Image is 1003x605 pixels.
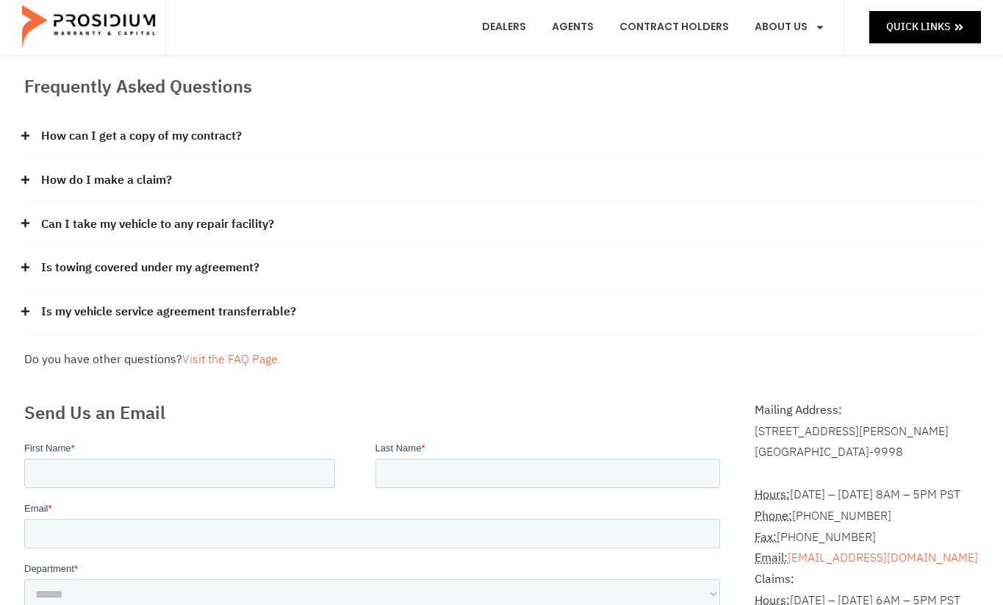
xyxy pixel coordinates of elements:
a: How can I get a copy of my contract? [41,126,242,147]
strong: Fax: [755,529,777,546]
div: [GEOGRAPHIC_DATA]-9998 [755,442,979,463]
a: Is towing covered under my agreement? [41,257,259,279]
div: How do I make a claim? [24,159,979,203]
strong: Hours: [755,486,790,504]
div: How can I get a copy of my contract? [24,115,979,159]
strong: Phone: [755,507,792,525]
span: Quick Links [886,18,950,36]
a: Is my vehicle service agreement transferrable? [41,301,296,323]
div: Do you have other questions? [24,349,979,370]
div: Is towing covered under my agreement? [24,246,979,290]
abbr: Phone Number [755,507,792,525]
a: How do I make a claim? [41,170,172,191]
b: Mailing Address: [755,401,842,419]
div: [STREET_ADDRESS][PERSON_NAME] [755,421,979,443]
abbr: Email Address [755,549,788,567]
h2: Send Us an Email [24,400,726,426]
b: Claims: [755,570,794,588]
abbr: Fax [755,529,777,546]
a: [EMAIL_ADDRESS][DOMAIN_NAME] [788,549,978,567]
span: Last Name [351,1,398,12]
h2: Frequently Asked Questions [24,74,979,100]
a: Quick Links [869,11,981,43]
abbr: Hours [755,486,790,504]
strong: Email: [755,549,788,567]
a: Can I take my vehicle to any repair facility? [41,214,274,235]
div: Is my vehicle service agreement transferrable? [24,290,979,334]
a: Visit the FAQ Page [182,351,278,368]
div: Can I take my vehicle to any repair facility? [24,203,979,247]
